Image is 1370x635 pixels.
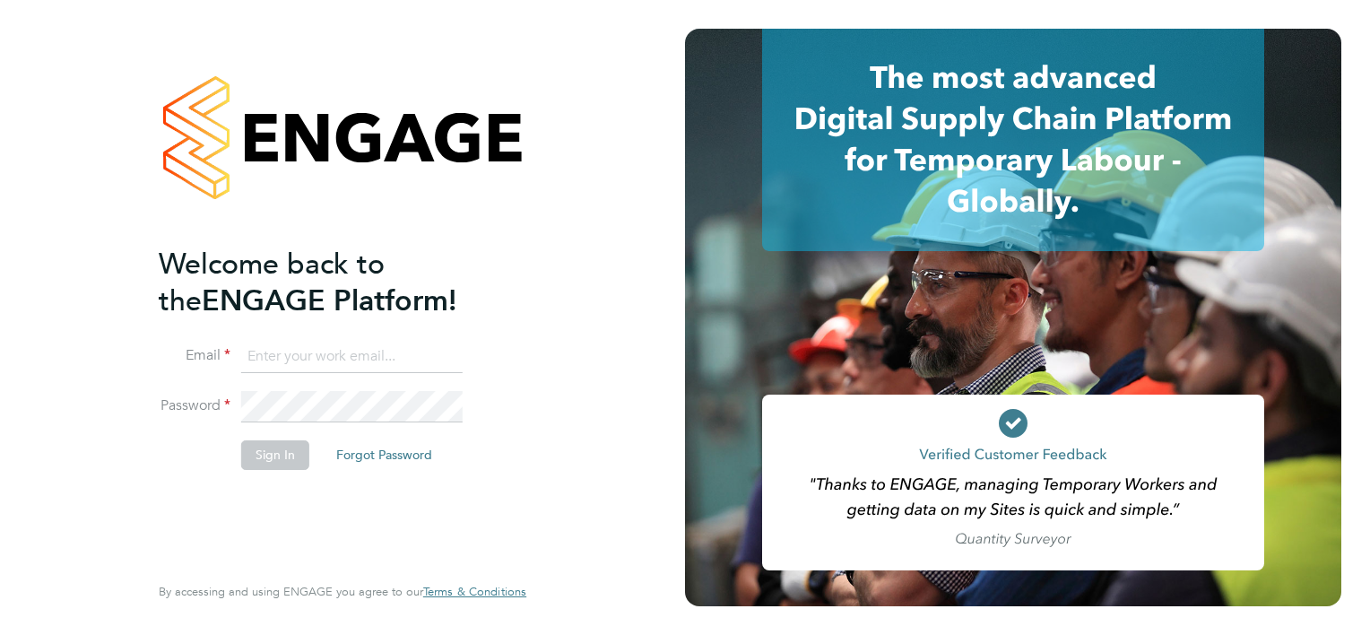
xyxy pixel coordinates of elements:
[159,246,508,319] h2: ENGAGE Platform!
[241,440,309,469] button: Sign In
[423,585,526,599] a: Terms & Conditions
[159,584,526,599] span: By accessing and using ENGAGE you agree to our
[423,584,526,599] span: Terms & Conditions
[159,346,230,365] label: Email
[322,440,447,469] button: Forgot Password
[241,341,463,373] input: Enter your work email...
[159,247,385,318] span: Welcome back to the
[159,396,230,415] label: Password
